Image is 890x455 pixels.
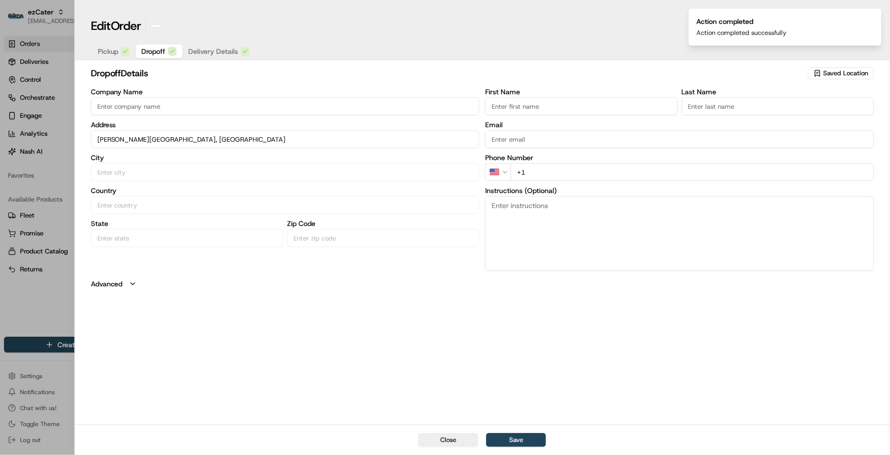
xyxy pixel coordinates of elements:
div: We're available if you need us! [34,105,126,113]
label: First Name [485,88,677,95]
a: 💻API Documentation [80,141,164,159]
span: Delivery Details [189,46,239,56]
label: Address [91,121,480,128]
label: Instructions (Optional) [485,187,874,194]
input: Enter email [485,130,874,148]
span: Saved Location [824,69,869,78]
div: 📗 [10,146,18,154]
span: Pickup [98,46,119,56]
button: Advanced [91,279,874,289]
input: Got a question? Start typing here... [26,64,180,75]
h1: Edit [91,18,142,34]
input: Enter country [91,196,480,214]
a: Powered byPylon [70,169,121,177]
label: Email [485,121,874,128]
a: 📗Knowledge Base [6,141,80,159]
label: Phone Number [485,154,874,161]
div: 💻 [84,146,92,154]
button: Saved Location [808,66,874,80]
button: Save [486,433,546,447]
span: Pylon [99,169,121,177]
label: Advanced [91,279,123,289]
input: Enter phone number [511,163,874,181]
label: State [91,220,283,227]
input: Enter city [91,163,480,181]
label: Last Name [682,88,874,95]
h2: dropoff Details [91,66,806,80]
input: Enter last name [682,97,874,115]
label: Company Name [91,88,480,95]
div: Start new chat [34,95,164,105]
div: Action completed successfully [697,28,787,37]
input: Enter state [91,229,283,247]
span: Order [111,18,142,34]
button: Close [418,433,478,447]
span: API Documentation [94,145,160,155]
img: Nash [10,10,30,30]
input: Enter company name [91,97,480,115]
span: Dropoff [142,46,166,56]
label: City [91,154,480,161]
button: Start new chat [170,98,182,110]
input: Enter zip code [287,229,479,247]
img: 1736555255976-a54dd68f-1ca7-489b-9aae-adbdc363a1c4 [10,95,28,113]
input: Enter address [91,130,480,148]
p: Welcome 👋 [10,40,182,56]
label: Country [91,187,480,194]
div: Action completed [697,16,787,26]
input: Enter first name [485,97,677,115]
span: Knowledge Base [20,145,76,155]
label: Zip Code [287,220,479,227]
